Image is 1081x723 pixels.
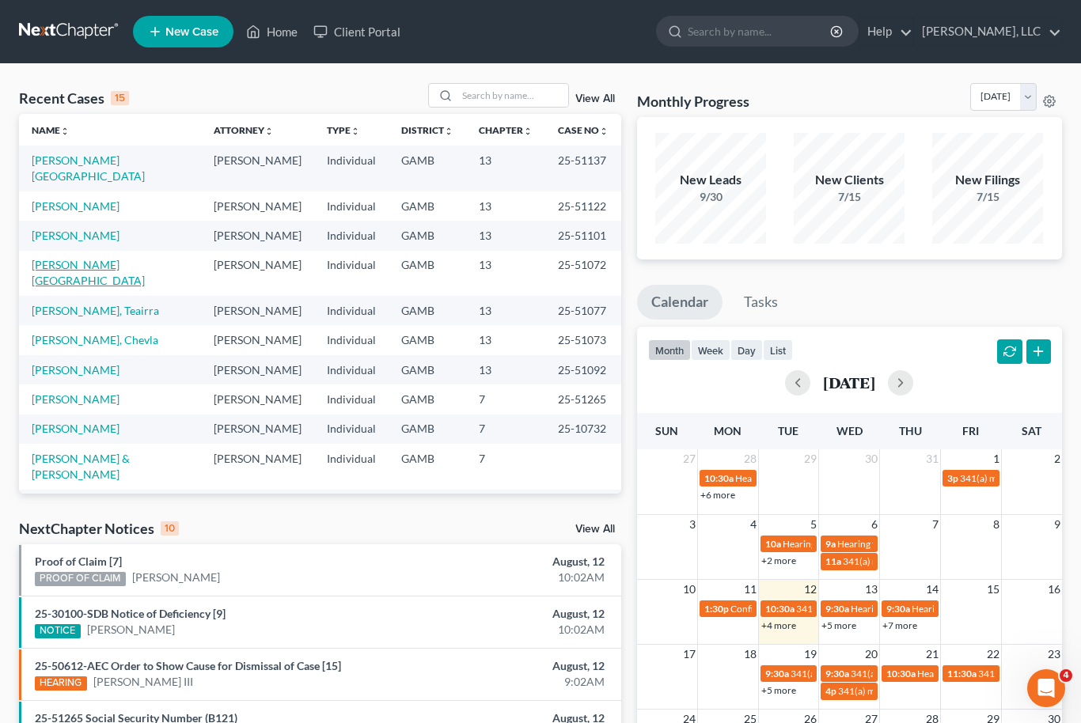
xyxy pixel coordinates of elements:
td: Individual [314,444,389,489]
span: 6 [870,515,879,534]
div: NOTICE [35,624,81,638]
h3: Monthly Progress [637,92,749,111]
button: list [763,339,793,361]
div: 7/15 [932,189,1043,205]
span: 31 [924,449,940,468]
td: GAMB [389,191,466,221]
a: +5 more [761,684,796,696]
a: Client Portal [305,17,408,46]
td: [PERSON_NAME] [201,414,314,444]
td: 25-51265 [545,384,621,414]
span: 10:30a [886,668,916,679]
td: 7 [466,384,545,414]
a: Attorneyunfold_more [214,124,274,136]
span: Hearing for [PERSON_NAME] [912,603,1035,615]
span: Sun [655,424,678,437]
h2: [DATE] [823,374,875,391]
td: Individual [314,296,389,325]
a: [PERSON_NAME][GEOGRAPHIC_DATA] [32,153,145,183]
td: 25-51072 [545,251,621,296]
td: 13 [466,296,545,325]
span: 1:30p [704,603,729,615]
td: GAMB [389,221,466,250]
a: 25-30100-SDB Notice of Deficiency [9] [35,607,226,620]
a: [PERSON_NAME] [32,363,119,377]
td: GAMB [389,444,466,489]
span: 10a [765,538,781,550]
td: 25-10732 [545,414,621,444]
a: Case Nounfold_more [558,124,609,136]
span: 16 [1046,580,1062,599]
span: 20 [863,645,879,664]
iframe: Intercom live chat [1027,669,1065,707]
span: Fri [962,424,979,437]
div: Recent Cases [19,89,129,108]
td: Individual [314,221,389,250]
span: 30 [863,449,879,468]
td: 25-51073 [545,325,621,354]
a: Help [859,17,912,46]
span: 15 [985,580,1001,599]
td: 25-51137 [545,146,621,191]
span: Wed [836,424,863,437]
a: [PERSON_NAME] [32,199,119,213]
span: 9:30a [825,603,849,615]
td: Individual [314,251,389,296]
i: unfold_more [351,127,360,136]
span: 22 [985,645,1001,664]
td: Individual [314,325,389,354]
span: 13 [863,580,879,599]
span: 341(a) meeting for [PERSON_NAME] [796,603,949,615]
a: [PERSON_NAME] [87,622,175,638]
div: PROOF OF CLAIM [35,572,126,586]
td: 13 [466,146,545,191]
span: 3 [688,515,697,534]
span: 2 [1053,449,1062,468]
input: Search by name... [688,17,833,46]
td: [PERSON_NAME] [201,251,314,296]
span: Hearing for [PERSON_NAME] [783,538,906,550]
span: 11:30a [947,668,977,679]
div: 10 [161,521,179,536]
a: View All [575,524,615,535]
div: New Leads [655,171,766,189]
a: [PERSON_NAME], Teairra [32,304,159,317]
i: unfold_more [523,127,533,136]
td: Individual [314,146,389,191]
a: [PERSON_NAME], Chevla [32,333,158,346]
a: Calendar [637,285,723,320]
span: 341(a) meeting for [PERSON_NAME] [843,555,996,567]
td: 25-51101 [545,221,621,250]
td: GAMB [389,146,466,191]
a: Chapterunfold_more [479,124,533,136]
span: 7 [931,515,940,534]
td: 7 [466,444,545,489]
span: 11a [825,555,841,567]
td: 13 [466,325,545,354]
td: 7 [466,414,545,444]
td: 13 [466,251,545,296]
i: unfold_more [599,127,609,136]
i: unfold_more [264,127,274,136]
span: 9:30a [765,668,789,679]
span: 9:30a [886,603,910,615]
span: 4 [749,515,758,534]
a: [PERSON_NAME] [32,422,119,435]
span: 5 [809,515,818,534]
a: View All [575,93,615,104]
span: 10:30a [765,603,795,615]
span: Hearing for [PERSON_NAME] [735,472,859,484]
span: 1 [992,449,1001,468]
div: HEARING [35,676,87,691]
div: August, 12 [426,606,605,622]
span: Mon [714,424,742,437]
span: 8 [992,515,1001,534]
td: GAMB [389,325,466,354]
td: 13 [466,191,545,221]
div: August, 12 [426,658,605,674]
td: 7 [466,490,545,519]
td: GAMB [389,384,466,414]
td: 25-51077 [545,296,621,325]
a: +4 more [761,619,796,631]
a: [PERSON_NAME] [32,392,119,406]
